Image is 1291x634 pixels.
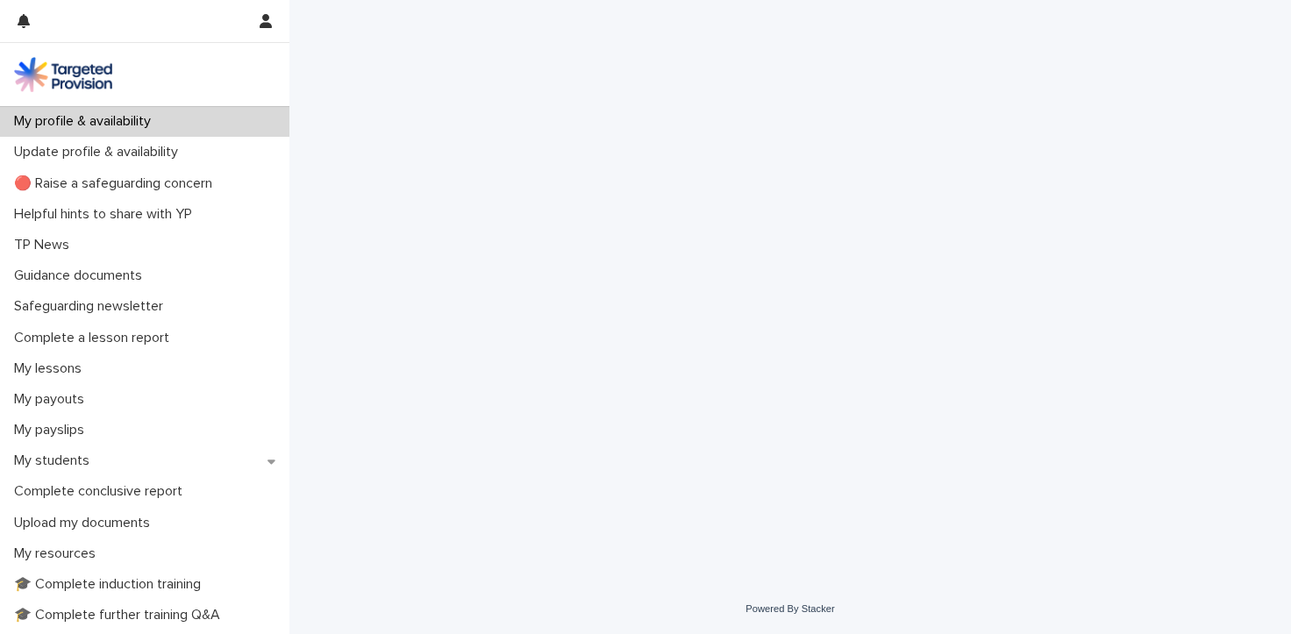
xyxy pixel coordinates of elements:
[7,298,177,315] p: Safeguarding newsletter
[7,483,196,500] p: Complete conclusive report
[7,607,234,623] p: 🎓 Complete further training Q&A
[745,603,834,614] a: Powered By Stacker
[7,144,192,160] p: Update profile & availability
[7,452,103,469] p: My students
[7,330,183,346] p: Complete a lesson report
[7,206,206,223] p: Helpful hints to share with YP
[7,267,156,284] p: Guidance documents
[14,57,112,92] img: M5nRWzHhSzIhMunXDL62
[7,422,98,438] p: My payslips
[7,113,165,130] p: My profile & availability
[7,237,83,253] p: TP News
[7,545,110,562] p: My resources
[7,515,164,531] p: Upload my documents
[7,576,215,593] p: 🎓 Complete induction training
[7,360,96,377] p: My lessons
[7,175,226,192] p: 🔴 Raise a safeguarding concern
[7,391,98,408] p: My payouts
